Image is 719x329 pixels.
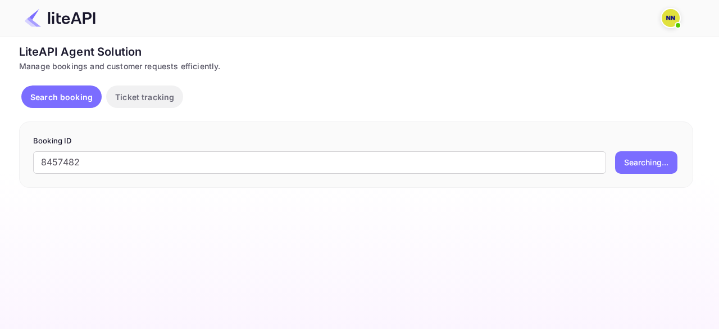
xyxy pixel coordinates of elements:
[33,151,606,174] input: Enter Booking ID (e.g., 63782194)
[662,9,680,27] img: N/A N/A
[19,60,693,72] div: Manage bookings and customer requests efficiently.
[30,91,93,103] p: Search booking
[615,151,677,174] button: Searching...
[25,9,95,27] img: LiteAPI Logo
[33,136,679,147] p: Booking ID
[19,43,693,60] div: LiteAPI Agent Solution
[115,91,174,103] p: Ticket tracking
